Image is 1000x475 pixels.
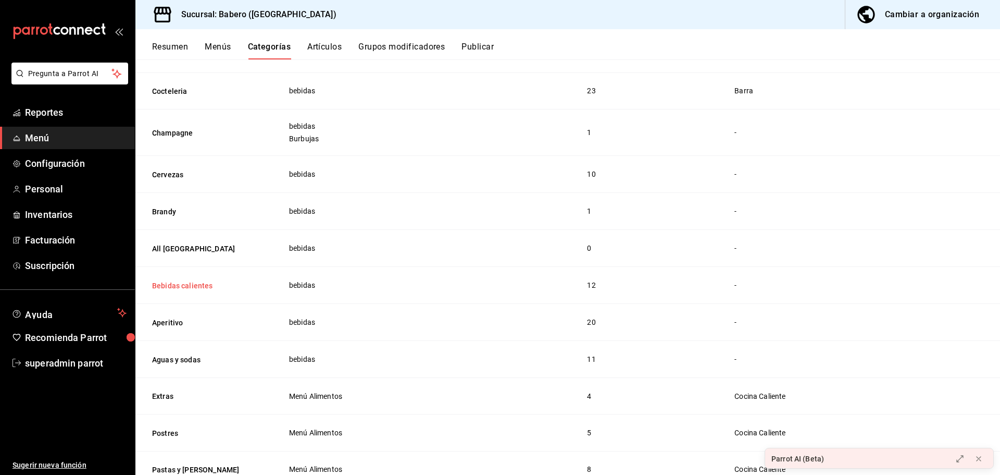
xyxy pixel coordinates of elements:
[289,208,561,215] span: bebidas
[152,465,256,475] button: Pastas y [PERSON_NAME]
[7,76,128,87] a: Pregunta a Parrot AI
[885,7,979,22] div: Cambiar a organización
[574,109,721,156] td: 1
[734,168,983,180] div: -
[734,127,983,138] div: -
[11,63,128,84] button: Pregunta a Parrot AI
[461,42,494,59] button: Publicar
[152,318,256,328] button: Aperitivo
[289,170,561,178] span: bebidas
[574,341,721,378] td: 11
[289,356,561,363] span: bebidas
[25,259,127,273] span: Suscripción
[734,429,983,436] span: Cocina Caliente
[152,428,256,439] button: Postres
[289,393,561,400] span: Menú Alimentos
[152,206,256,217] button: Brandy
[28,68,112,79] span: Pregunta a Parrot AI
[734,466,983,473] span: Cocina Caliente
[358,42,445,59] button: Grupos modificadores
[173,8,336,21] h3: Sucursal: Babero ([GEOGRAPHIC_DATA])
[734,242,983,254] div: -
[248,42,291,59] button: Categorías
[574,378,721,415] td: 4
[25,233,127,247] span: Facturación
[574,267,721,304] td: 12
[25,208,127,222] span: Inventarios
[734,316,983,328] div: -
[734,87,983,94] span: Barra
[25,105,127,119] span: Reportes
[152,281,256,291] button: Bebidas calientes
[289,123,561,130] span: bebidas
[771,454,824,465] div: Parrot AI (Beta)
[289,466,561,473] span: Menú Alimentos
[152,42,188,59] button: Resumen
[289,282,561,289] span: bebidas
[152,128,256,138] button: Champagne
[307,42,342,59] button: Artículos
[289,135,561,142] span: Burbujas
[25,331,127,345] span: Recomienda Parrot
[25,182,127,196] span: Personal
[25,307,113,319] span: Ayuda
[152,391,256,401] button: Extras
[574,72,721,109] td: 23
[152,42,1000,59] div: navigation tabs
[115,27,123,35] button: open_drawer_menu
[25,356,127,370] span: superadmin parrot
[734,393,983,400] span: Cocina Caliente
[152,243,256,254] button: All [GEOGRAPHIC_DATA]
[289,245,561,252] span: bebidas
[152,86,256,96] button: Cocteleria
[574,415,721,451] td: 5
[574,193,721,230] td: 1
[289,87,561,94] span: bebidas
[289,319,561,326] span: bebidas
[25,131,127,145] span: Menú
[574,156,721,193] td: 10
[289,429,561,436] span: Menú Alimentos
[734,354,983,365] div: -
[734,279,983,291] div: -
[152,169,256,180] button: Cervezas
[152,355,256,365] button: Aguas y sodas
[574,304,721,341] td: 20
[12,460,127,471] span: Sugerir nueva función
[25,156,127,170] span: Configuración
[205,42,231,59] button: Menús
[734,205,983,217] div: -
[574,230,721,267] td: 0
